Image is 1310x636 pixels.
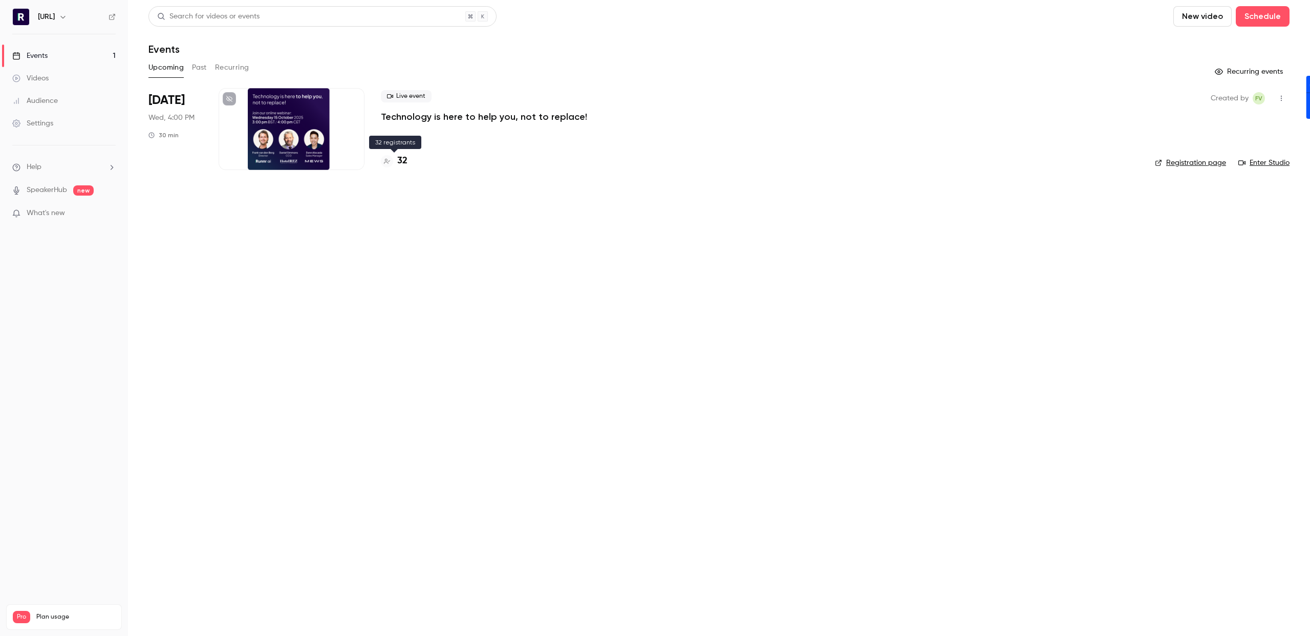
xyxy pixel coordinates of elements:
div: Audience [12,96,58,106]
a: Technology is here to help you, not to replace! [381,111,587,123]
img: Runnr.ai [13,9,29,25]
span: What's new [27,208,65,219]
button: Recurring events [1210,63,1290,80]
button: New video [1173,6,1232,27]
div: Search for videos or events [157,11,260,22]
div: Oct 15 Wed, 3:00 PM (Europe/London) [148,88,202,170]
span: Plan usage [36,613,115,621]
div: 30 min [148,131,179,139]
h1: Events [148,43,180,55]
span: Pro [13,611,30,623]
a: Enter Studio [1238,158,1290,168]
button: Upcoming [148,59,184,76]
a: Registration page [1155,158,1226,168]
a: 32 [381,154,407,168]
span: [DATE] [148,92,185,109]
div: Videos [12,73,49,83]
button: Schedule [1236,6,1290,27]
span: Fv [1255,92,1262,104]
span: Help [27,162,41,173]
div: Settings [12,118,53,129]
span: new [73,185,94,196]
div: Events [12,51,48,61]
span: Wed, 4:00 PM [148,113,195,123]
button: Past [192,59,207,76]
button: Recurring [215,59,249,76]
span: Created by [1211,92,1249,104]
h4: 32 [397,154,407,168]
a: SpeakerHub [27,185,67,196]
li: help-dropdown-opener [12,162,116,173]
span: Frank van den Berg [1253,92,1265,104]
span: Live event [381,90,432,102]
h6: [URL] [38,12,55,22]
